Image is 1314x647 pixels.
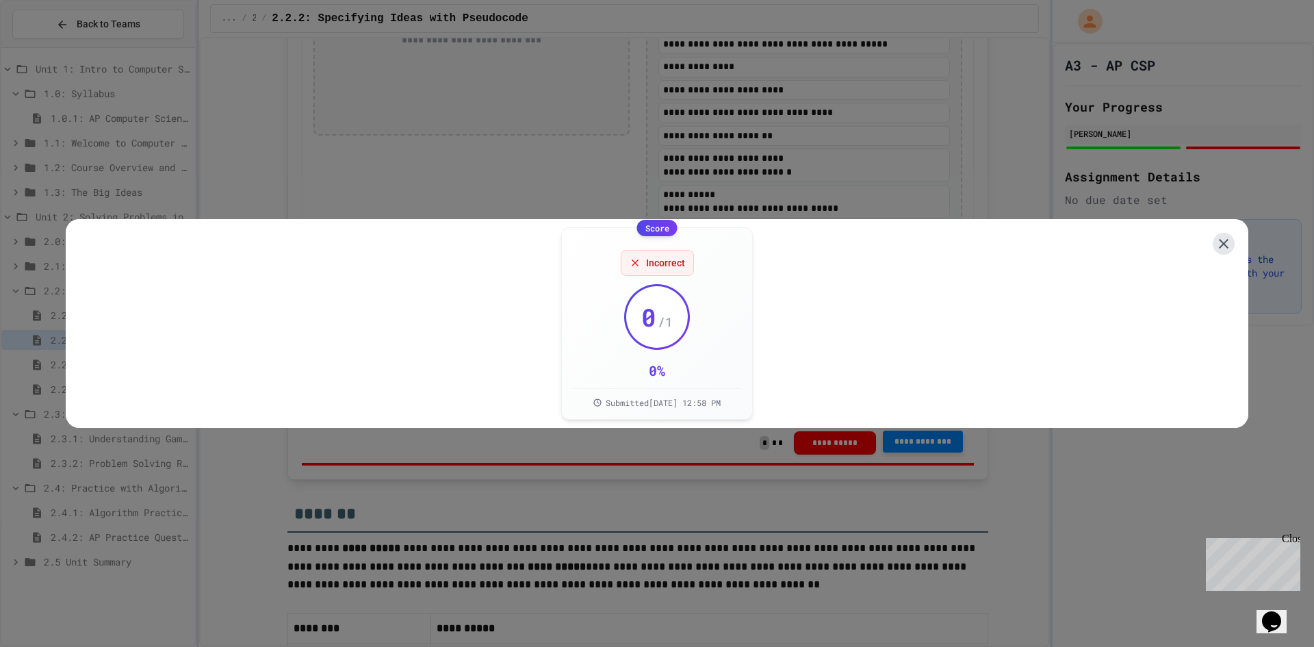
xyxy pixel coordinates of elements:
[5,5,94,87] div: Chat with us now!Close
[1257,592,1300,633] iframe: chat widget
[606,397,721,408] span: Submitted [DATE] 12:58 PM
[649,361,665,380] div: 0 %
[1200,533,1300,591] iframe: chat widget
[658,312,673,331] span: / 1
[641,303,656,331] span: 0
[646,256,685,270] span: Incorrect
[637,220,678,236] div: Score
